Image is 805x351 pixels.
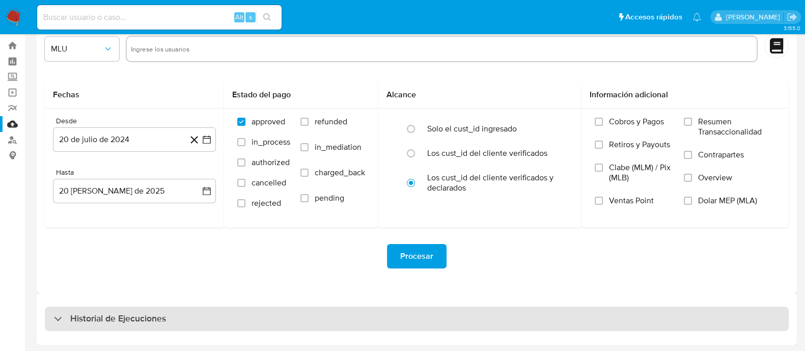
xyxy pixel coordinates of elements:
[257,10,277,24] button: search-icon
[37,11,282,24] input: Buscar usuario o caso...
[726,12,783,22] p: martin.degiuli@mercadolibre.com
[787,12,797,22] a: Salir
[235,12,243,22] span: Alt
[783,24,800,32] span: 3.155.0
[625,12,682,22] span: Accesos rápidos
[692,13,701,21] a: Notificaciones
[249,12,252,22] span: s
